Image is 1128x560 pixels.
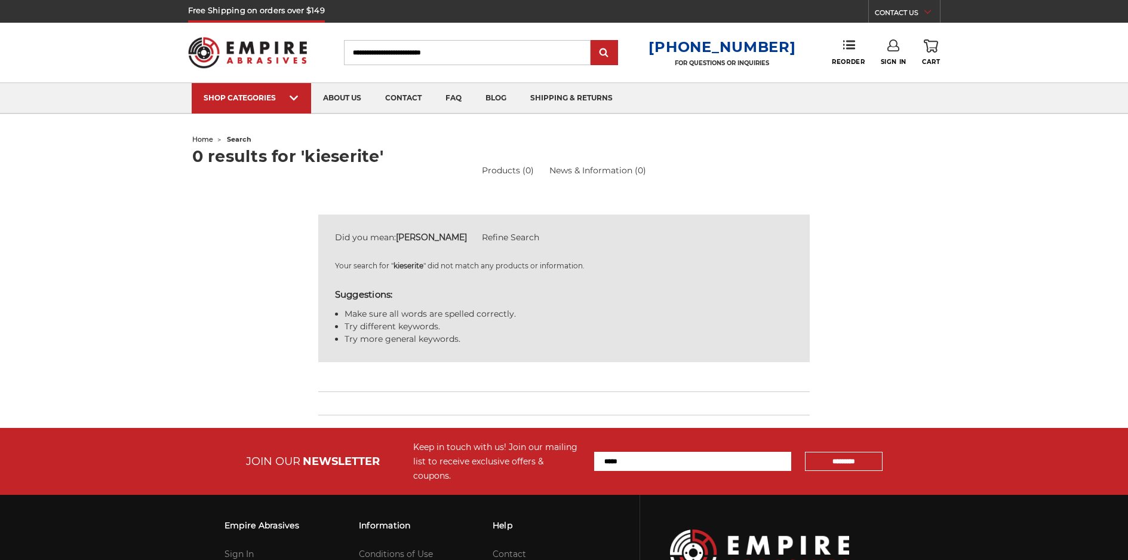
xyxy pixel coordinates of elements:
[549,164,646,177] a: News & Information (0)
[359,513,433,538] h3: Information
[396,232,467,243] strong: [PERSON_NAME]
[335,288,794,302] h5: Suggestions:
[648,59,795,67] p: FOR QUESTIONS OR INQUIRIES
[832,58,865,66] span: Reorder
[192,148,936,164] h1: 0 results for 'kieserite'
[922,39,940,66] a: Cart
[474,83,518,114] a: blog
[335,231,794,244] div: Did you mean:
[227,135,251,143] span: search
[345,320,794,333] li: Try different keywords.
[493,549,526,559] a: Contact
[225,549,254,559] a: Sign In
[246,455,300,468] span: JOIN OUR
[493,513,573,538] h3: Help
[518,83,625,114] a: shipping & returns
[303,455,380,468] span: NEWSLETTER
[188,29,308,76] img: Empire Abrasives
[345,333,794,345] li: Try more general keywords.
[922,58,940,66] span: Cart
[413,440,582,483] div: Keep in touch with us! Join our mailing list to receive exclusive offers & coupons.
[434,83,474,114] a: faq
[225,513,299,538] h3: Empire Abrasives
[359,549,433,559] a: Conditions of Use
[345,308,794,320] li: Make sure all words are spelled correctly.
[832,39,865,65] a: Reorder
[875,6,940,23] a: CONTACT US
[394,261,423,270] strong: kieserite
[373,83,434,114] a: contact
[482,164,534,177] a: Products (0)
[335,261,794,271] p: Your search for " " did not match any products or information.
[204,93,299,102] div: SHOP CATEGORIES
[192,135,213,143] a: home
[881,58,906,66] span: Sign In
[311,83,373,114] a: about us
[592,41,616,65] input: Submit
[648,38,795,56] a: [PHONE_NUMBER]
[482,232,539,243] a: Refine Search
